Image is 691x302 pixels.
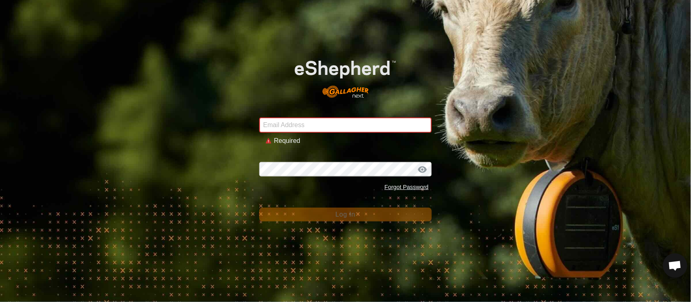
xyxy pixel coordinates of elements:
[335,211,355,218] span: Log In
[663,253,687,278] div: Open chat
[274,136,426,146] div: Required
[259,117,432,133] input: Email Address
[384,184,429,190] a: Forgot Password
[259,208,432,221] button: Log In
[276,46,414,105] img: E-shepherd Logo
